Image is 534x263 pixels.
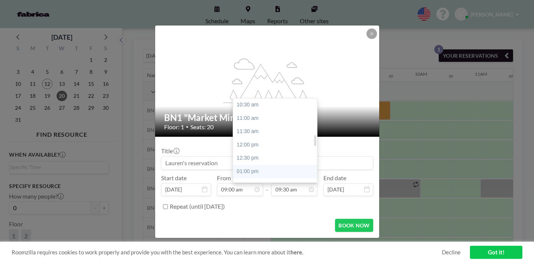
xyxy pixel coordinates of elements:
a: here. [290,249,303,256]
div: 11:30 am [233,125,317,138]
input: Lauren's reservation [162,157,373,169]
div: 12:00 pm [233,138,317,152]
span: Seats: 20 [190,123,214,131]
span: - [266,177,268,193]
h2: BN1 "Market Minds" [164,112,371,123]
label: Start date [161,174,187,182]
a: Decline [442,249,461,256]
div: 10:30 am [233,98,317,112]
div: 12:30 pm [233,151,317,165]
div: 01:30 pm [233,178,317,192]
label: End date [323,174,346,182]
a: Got it! [470,246,522,259]
label: Title [161,147,179,155]
div: 01:00 pm [233,165,317,178]
span: • [186,124,188,130]
button: BOOK NOW [335,219,373,232]
span: Roomzilla requires cookies to work properly and provide you with the best experience. You can lea... [12,249,442,256]
div: 11:00 am [233,112,317,125]
span: Floor: 1 [164,123,184,131]
label: Repeat (until [DATE]) [170,203,225,210]
label: From [217,174,231,182]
